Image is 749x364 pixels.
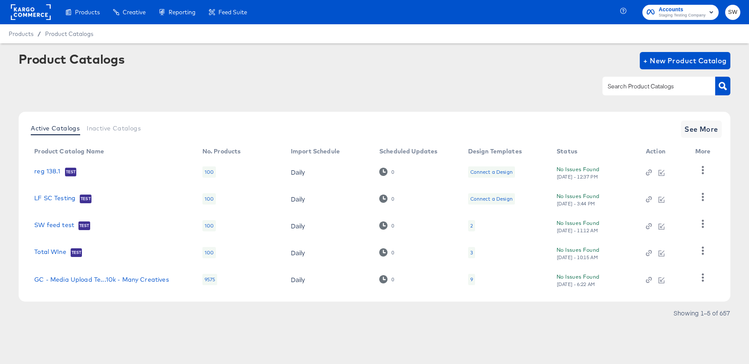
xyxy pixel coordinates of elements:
div: 0 [379,221,394,230]
div: 9 [468,274,475,285]
div: 3 [468,247,475,258]
span: Products [75,9,100,16]
button: See More [681,120,722,138]
a: Product Catalogs [45,30,93,37]
div: 2 [468,220,475,231]
div: Product Catalog Name [34,148,104,155]
a: GC - Media Upload Te...10k - Many Creatives [34,276,169,283]
td: Daily [284,212,372,239]
span: Reporting [169,9,195,16]
a: LF SC Testing [34,195,75,203]
span: Accounts [659,5,706,14]
div: Showing 1–5 of 657 [673,310,730,316]
div: Product Catalogs [19,52,124,66]
div: No. Products [202,148,241,155]
a: Total WIne [34,248,66,257]
th: More [688,145,721,159]
span: Test [71,249,82,256]
button: AccountsStaging Testing Company [642,5,719,20]
span: Test [80,195,91,202]
span: Products [9,30,33,37]
span: + New Product Catalog [643,55,727,67]
span: See More [684,123,718,135]
button: + New Product Catalog [640,52,730,69]
div: 100 [202,166,216,178]
div: 100 [202,247,216,258]
div: 0 [379,248,394,257]
span: Creative [123,9,146,16]
span: Test [78,222,90,229]
div: 0 [379,275,394,283]
div: 0 [391,169,394,175]
a: reg 138.1 [34,168,60,176]
div: 0 [391,276,394,283]
span: / [33,30,45,37]
td: Daily [284,159,372,185]
div: Connect a Design [470,195,513,202]
div: 9575 [202,274,218,285]
span: Test [65,169,77,175]
div: Connect a Design [468,166,515,178]
div: Import Schedule [291,148,340,155]
span: Staging Testing Company [659,12,706,19]
div: 0 [379,168,394,176]
span: Inactive Catalogs [87,125,141,132]
div: Connect a Design [470,169,513,175]
button: SW [725,5,740,20]
div: 0 [391,196,394,202]
span: SW [729,7,737,17]
div: 0 [379,195,394,203]
th: Status [550,145,639,159]
div: 2 [470,222,473,229]
div: Scheduled Updates [379,148,438,155]
input: Search Product Catalogs [606,81,698,91]
td: Daily [284,185,372,212]
span: Feed Suite [218,9,247,16]
td: Daily [284,239,372,266]
td: Daily [284,266,372,293]
div: 0 [391,250,394,256]
span: Active Catalogs [31,125,80,132]
div: 3 [470,249,473,256]
div: 100 [202,193,216,205]
div: 0 [391,223,394,229]
div: Design Templates [468,148,522,155]
th: Action [639,145,688,159]
div: 9 [470,276,473,283]
a: SW feed test [34,221,74,230]
div: 100 [202,220,216,231]
div: Connect a Design [468,193,515,205]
